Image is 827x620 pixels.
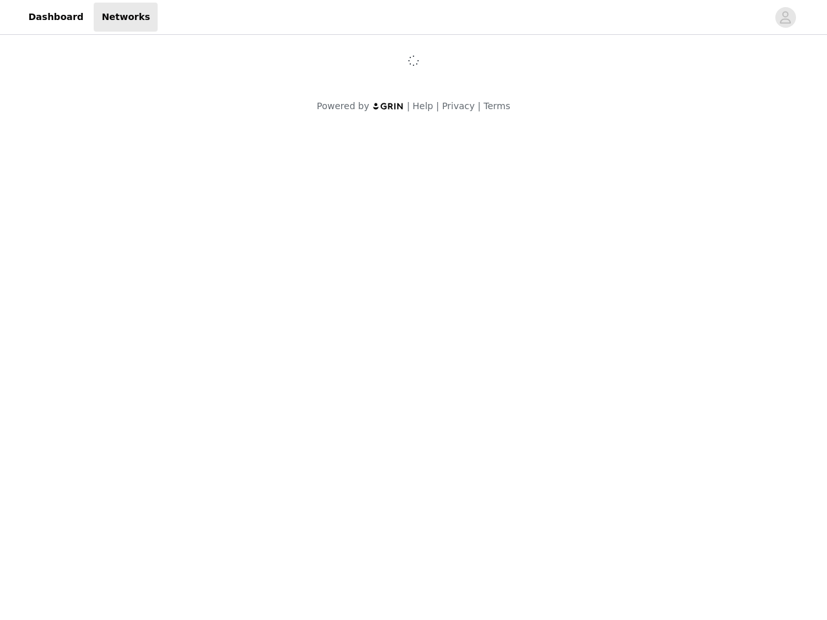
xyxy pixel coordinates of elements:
[317,101,369,111] span: Powered by
[436,101,439,111] span: |
[442,101,475,111] a: Privacy
[372,102,404,110] img: logo
[407,101,410,111] span: |
[779,7,791,28] div: avatar
[477,101,481,111] span: |
[94,3,158,32] a: Networks
[413,101,434,111] a: Help
[483,101,510,111] a: Terms
[21,3,91,32] a: Dashboard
